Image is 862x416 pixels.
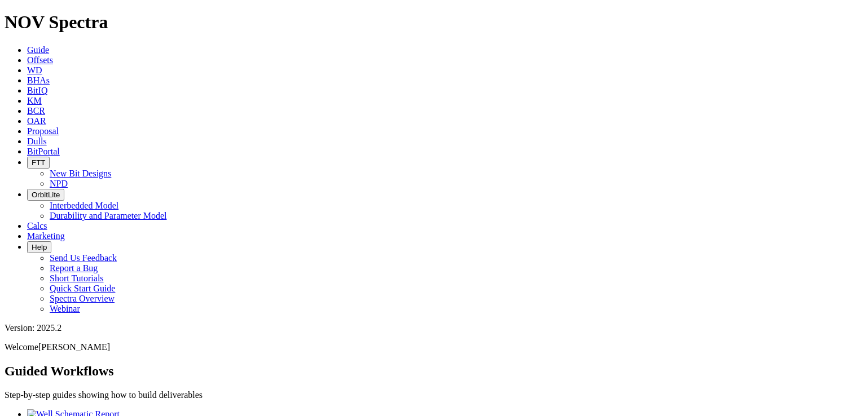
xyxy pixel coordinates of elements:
a: New Bit Designs [50,169,111,178]
button: OrbitLite [27,189,64,201]
a: Spectra Overview [50,294,115,303]
p: Welcome [5,342,857,352]
a: Offsets [27,55,53,65]
a: Report a Bug [50,263,98,273]
a: BCR [27,106,45,116]
a: Webinar [50,304,80,313]
a: KM [27,96,42,105]
a: Dulls [27,136,47,146]
a: BitIQ [27,86,47,95]
button: FTT [27,157,50,169]
a: Interbedded Model [50,201,118,210]
a: Quick Start Guide [50,284,115,293]
a: WD [27,65,42,75]
h2: Guided Workflows [5,364,857,379]
span: Help [32,243,47,251]
a: OAR [27,116,46,126]
span: FTT [32,158,45,167]
a: BHAs [27,76,50,85]
a: Marketing [27,231,65,241]
a: BitPortal [27,147,60,156]
span: [PERSON_NAME] [38,342,110,352]
a: Short Tutorials [50,273,104,283]
span: OrbitLite [32,191,60,199]
a: NPD [50,179,68,188]
div: Version: 2025.2 [5,323,857,333]
a: Proposal [27,126,59,136]
p: Step-by-step guides showing how to build deliverables [5,390,857,400]
a: Guide [27,45,49,55]
a: Send Us Feedback [50,253,117,263]
button: Help [27,241,51,253]
a: Durability and Parameter Model [50,211,167,220]
h1: NOV Spectra [5,12,857,33]
a: Calcs [27,221,47,231]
